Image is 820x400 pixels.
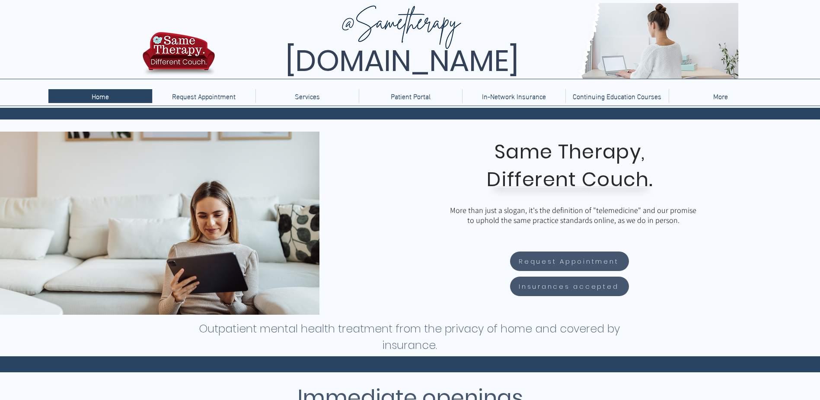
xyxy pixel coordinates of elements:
[510,277,629,296] a: Insurances accepted
[487,166,653,193] span: Different Couch.
[217,3,738,79] img: Same Therapy, Different Couch. TelebehavioralHealth.US
[386,89,435,103] p: Patient Portal
[709,89,732,103] p: More
[290,89,324,103] p: Services
[198,321,621,354] h1: Outpatient mental health treatment from the privacy of home and covered by insurance.
[565,89,669,103] a: Continuing Education Courses
[510,252,629,271] a: Request Appointment
[255,89,359,103] div: Services
[495,138,645,165] span: Same Therapy,
[48,89,772,103] nav: Site
[568,89,666,103] p: Continuing Education Courses
[152,89,255,103] a: Request Appointment
[168,89,240,103] p: Request Appointment
[140,31,217,82] img: TBH.US
[359,89,462,103] a: Patient Portal
[285,40,519,81] span: [DOMAIN_NAME]
[519,256,619,266] span: Request Appointment
[48,89,152,103] a: Home
[478,89,550,103] p: In-Network Insurance
[87,89,113,103] p: Home
[448,205,699,225] p: More than just a slogan, it's the definition of "telemedicine" and our promise to uphold the same...
[462,89,565,103] a: In-Network Insurance
[519,281,619,291] span: Insurances accepted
